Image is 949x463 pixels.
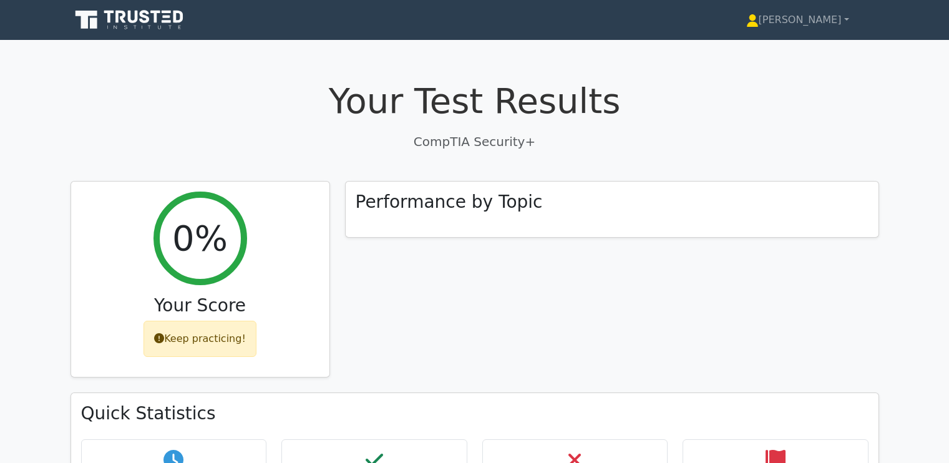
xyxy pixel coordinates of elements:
[144,321,256,357] div: Keep practicing!
[172,217,228,259] h2: 0%
[356,192,543,213] h3: Performance by Topic
[71,132,879,151] p: CompTIA Security+
[716,7,879,32] a: [PERSON_NAME]
[71,80,879,122] h1: Your Test Results
[81,295,319,316] h3: Your Score
[81,403,869,424] h3: Quick Statistics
